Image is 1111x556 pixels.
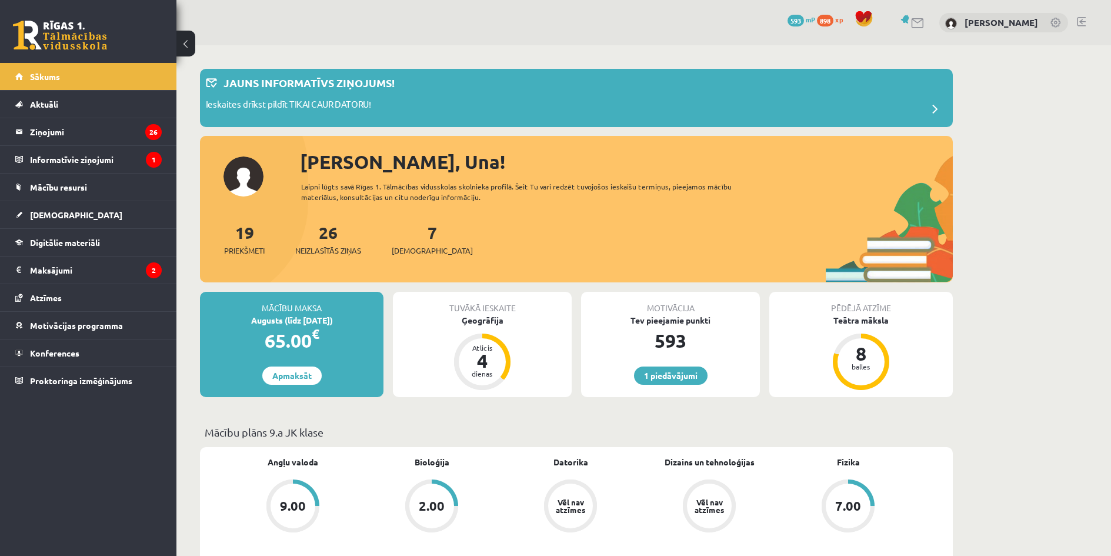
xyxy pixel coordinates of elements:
[300,148,953,176] div: [PERSON_NAME], Una!
[581,327,760,355] div: 593
[362,480,501,535] a: 2.00
[769,314,953,327] div: Teātra māksla
[788,15,804,26] span: 593
[30,348,79,358] span: Konferences
[15,91,162,118] a: Aktuāli
[553,456,588,468] a: Datorika
[554,498,587,514] div: Vēl nav atzīmes
[200,292,383,314] div: Mācību maksa
[693,498,726,514] div: Vēl nav atzīmes
[312,325,319,342] span: €
[393,314,572,327] div: Ģeogrāfija
[769,314,953,392] a: Teātra māksla 8 balles
[817,15,833,26] span: 898
[13,21,107,50] a: Rīgas 1. Tālmācības vidusskola
[581,314,760,327] div: Tev pieejamie punkti
[465,344,500,351] div: Atlicis
[30,71,60,82] span: Sākums
[146,152,162,168] i: 1
[392,245,473,257] span: [DEMOGRAPHIC_DATA]
[15,201,162,228] a: [DEMOGRAPHIC_DATA]
[465,351,500,370] div: 4
[779,480,918,535] a: 7.00
[843,344,879,363] div: 8
[15,257,162,284] a: Maksājumi2
[268,456,318,468] a: Angļu valoda
[30,257,162,284] legend: Maksājumi
[15,118,162,145] a: Ziņojumi26
[280,500,306,512] div: 9.00
[843,363,879,370] div: balles
[30,375,132,386] span: Proktoringa izmēģinājums
[30,146,162,173] legend: Informatīvie ziņojumi
[15,339,162,367] a: Konferences
[206,75,947,121] a: Jauns informatīvs ziņojums! Ieskaites drīkst pildīt TIKAI CAUR DATORU!
[817,15,849,24] a: 898 xp
[665,456,755,468] a: Dizains un tehnoloģijas
[146,262,162,278] i: 2
[835,15,843,24] span: xp
[581,292,760,314] div: Motivācija
[465,370,500,377] div: dienas
[30,320,123,331] span: Motivācijas programma
[224,222,265,257] a: 19Priekšmeti
[415,456,449,468] a: Bioloģija
[145,124,162,140] i: 26
[30,292,62,303] span: Atzīmes
[295,245,361,257] span: Neizlasītās ziņas
[15,284,162,311] a: Atzīmes
[15,367,162,394] a: Proktoringa izmēģinājums
[393,292,572,314] div: Tuvākā ieskaite
[392,222,473,257] a: 7[DEMOGRAPHIC_DATA]
[223,480,362,535] a: 9.00
[945,18,957,29] img: Una Heislere
[30,237,100,248] span: Digitālie materiāli
[224,245,265,257] span: Priekšmeti
[806,15,815,24] span: mP
[965,16,1038,28] a: [PERSON_NAME]
[301,181,753,202] div: Laipni lūgts savā Rīgas 1. Tālmācības vidusskolas skolnieka profilā. Šeit Tu vari redzēt tuvojošo...
[30,99,58,109] span: Aktuāli
[837,456,860,468] a: Fizika
[769,292,953,314] div: Pēdējā atzīme
[30,182,87,192] span: Mācību resursi
[501,480,640,535] a: Vēl nav atzīmes
[223,75,395,91] p: Jauns informatīvs ziņojums!
[15,174,162,201] a: Mācību resursi
[640,480,779,535] a: Vēl nav atzīmes
[200,314,383,327] div: Augusts (līdz [DATE])
[393,314,572,392] a: Ģeogrāfija Atlicis 4 dienas
[15,63,162,90] a: Sākums
[788,15,815,24] a: 593 mP
[419,500,445,512] div: 2.00
[30,118,162,145] legend: Ziņojumi
[15,146,162,173] a: Informatīvie ziņojumi1
[30,209,122,220] span: [DEMOGRAPHIC_DATA]
[15,312,162,339] a: Motivācijas programma
[205,424,948,440] p: Mācību plāns 9.a JK klase
[634,367,708,385] a: 1 piedāvājumi
[206,98,371,114] p: Ieskaites drīkst pildīt TIKAI CAUR DATORU!
[15,229,162,256] a: Digitālie materiāli
[262,367,322,385] a: Apmaksāt
[200,327,383,355] div: 65.00
[295,222,361,257] a: 26Neizlasītās ziņas
[835,500,861,512] div: 7.00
